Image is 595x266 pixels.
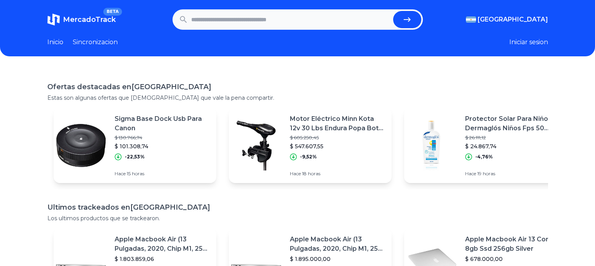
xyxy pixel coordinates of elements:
[125,154,145,160] p: -22,53%
[465,135,561,141] p: $ 26.111,12
[47,38,63,47] a: Inicio
[465,114,561,133] p: Protector Solar Para Niños Dermaglós Niños Fps 50 50fps En Emulsión 180ml
[465,255,561,263] p: $ 678.000,00
[47,81,548,92] h1: Ofertas destacadas en [GEOGRAPHIC_DATA]
[47,13,60,26] img: MercadoTrack
[47,13,116,26] a: MercadoTrackBETA
[229,108,392,183] a: Featured imageMotor Eléctrico Minn Kota 12v 30 Lbs Endura Popa Bote Lancha$ 605.250,45$ 547.607,5...
[47,94,548,102] p: Estas son algunas ofertas que [DEMOGRAPHIC_DATA] que vale la pena compartir.
[509,38,548,47] button: Iniciar sesion
[63,15,116,24] span: MercadoTrack
[290,235,385,253] p: Apple Macbook Air (13 Pulgadas, 2020, Chip M1, 256 Gb De Ssd, 8 Gb De Ram) - Plata
[115,171,210,177] p: Hace 15 horas
[465,171,561,177] p: Hace 19 horas
[475,154,493,160] p: -4,76%
[115,142,210,150] p: $ 101.308,74
[478,15,548,24] span: [GEOGRAPHIC_DATA]
[47,202,548,213] h1: Ultimos trackeados en [GEOGRAPHIC_DATA]
[466,15,548,24] button: [GEOGRAPHIC_DATA]
[465,235,561,253] p: Apple Macbook Air 13 Core I5 8gb Ssd 256gb Silver
[73,38,118,47] a: Sincronizacion
[103,8,122,16] span: BETA
[54,118,108,173] img: Featured image
[404,108,567,183] a: Featured imageProtector Solar Para Niños Dermaglós Niños Fps 50 50fps En Emulsión 180ml$ 26.111,1...
[115,235,210,253] p: Apple Macbook Air (13 Pulgadas, 2020, Chip M1, 256 Gb De Ssd, 8 Gb De Ram) - Plata
[465,142,561,150] p: $ 24.867,74
[300,154,317,160] p: -9,52%
[229,118,284,173] img: Featured image
[290,171,385,177] p: Hace 18 horas
[290,142,385,150] p: $ 547.607,55
[290,135,385,141] p: $ 605.250,45
[54,108,216,183] a: Featured imageSigma Base Dock Usb Para Canon$ 130.766,74$ 101.308,74-22,53%Hace 15 horas
[115,135,210,141] p: $ 130.766,74
[290,114,385,133] p: Motor Eléctrico Minn Kota 12v 30 Lbs Endura Popa Bote Lancha
[115,114,210,133] p: Sigma Base Dock Usb Para Canon
[404,118,459,173] img: Featured image
[290,255,385,263] p: $ 1.895.000,00
[466,16,476,23] img: Argentina
[47,214,548,222] p: Los ultimos productos que se trackearon.
[115,255,210,263] p: $ 1.803.859,06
